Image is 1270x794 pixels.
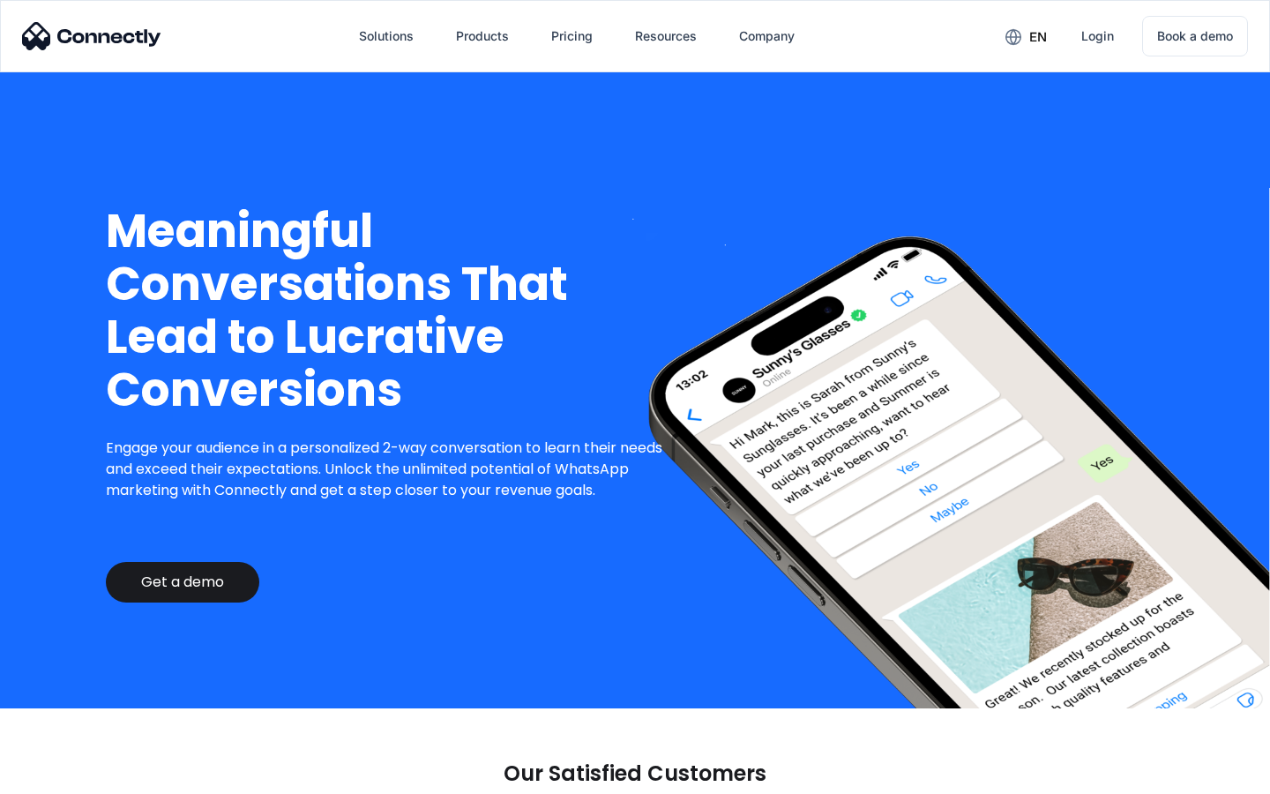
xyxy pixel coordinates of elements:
div: Products [442,15,523,57]
div: Resources [621,15,711,57]
div: Products [456,24,509,49]
div: Company [725,15,809,57]
h1: Meaningful Conversations That Lead to Lucrative Conversions [106,205,676,416]
div: Get a demo [141,573,224,591]
div: Resources [635,24,697,49]
p: Engage your audience in a personalized 2-way conversation to learn their needs and exceed their e... [106,438,676,501]
a: Book a demo [1142,16,1248,56]
a: Login [1067,15,1128,57]
p: Our Satisfied Customers [504,761,766,786]
div: en [1029,25,1047,49]
div: en [991,23,1060,49]
img: Connectly Logo [22,22,161,50]
div: Solutions [359,24,414,49]
aside: Language selected: English [18,763,106,788]
ul: Language list [35,763,106,788]
div: Company [739,24,795,49]
a: Get a demo [106,562,259,603]
a: Pricing [537,15,607,57]
div: Solutions [345,15,428,57]
div: Pricing [551,24,593,49]
div: Login [1081,24,1114,49]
